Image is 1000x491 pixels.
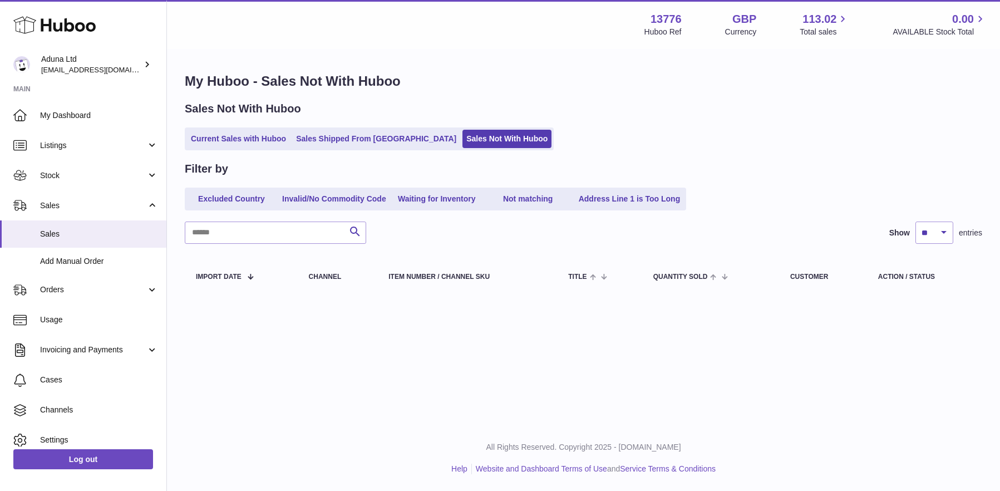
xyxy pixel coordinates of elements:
span: Sales [40,200,146,211]
div: Currency [725,27,757,37]
img: foyin.fagbemi@aduna.com [13,56,30,73]
p: All Rights Reserved. Copyright 2025 - [DOMAIN_NAME] [176,442,991,453]
a: 113.02 Total sales [800,12,849,37]
span: Channels [40,405,158,415]
a: Invalid/No Commodity Code [278,190,390,208]
span: Cases [40,375,158,385]
span: Title [568,273,587,281]
a: Excluded Country [187,190,276,208]
strong: GBP [732,12,756,27]
span: 113.02 [802,12,836,27]
a: Sales Not With Huboo [462,130,551,148]
span: Orders [40,284,146,295]
li: and [472,464,716,474]
div: Customer [790,273,856,281]
span: Add Manual Order [40,256,158,267]
div: Action / Status [878,273,971,281]
h2: Sales Not With Huboo [185,101,301,116]
a: Not matching [484,190,573,208]
a: Website and Dashboard Terms of Use [476,464,607,473]
span: [EMAIL_ADDRESS][DOMAIN_NAME] [41,65,164,74]
div: Channel [309,273,367,281]
span: Usage [40,315,158,325]
a: Address Line 1 is Too Long [575,190,684,208]
span: Settings [40,435,158,445]
strong: 13776 [651,12,682,27]
a: 0.00 AVAILABLE Stock Total [893,12,987,37]
h2: Filter by [185,161,228,176]
a: Sales Shipped From [GEOGRAPHIC_DATA] [292,130,460,148]
div: Aduna Ltd [41,54,141,75]
span: entries [959,228,982,238]
span: 0.00 [952,12,974,27]
h1: My Huboo - Sales Not With Huboo [185,72,982,90]
a: Service Terms & Conditions [620,464,716,473]
span: Listings [40,140,146,151]
label: Show [889,228,910,238]
div: Huboo Ref [644,27,682,37]
a: Help [451,464,467,473]
a: Waiting for Inventory [392,190,481,208]
span: My Dashboard [40,110,158,121]
span: Sales [40,229,158,239]
div: Item Number / Channel SKU [388,273,546,281]
span: Import date [196,273,242,281]
span: AVAILABLE Stock Total [893,27,987,37]
span: Invoicing and Payments [40,345,146,355]
span: Stock [40,170,146,181]
span: Total sales [800,27,849,37]
span: Quantity Sold [653,273,708,281]
a: Current Sales with Huboo [187,130,290,148]
a: Log out [13,449,153,469]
